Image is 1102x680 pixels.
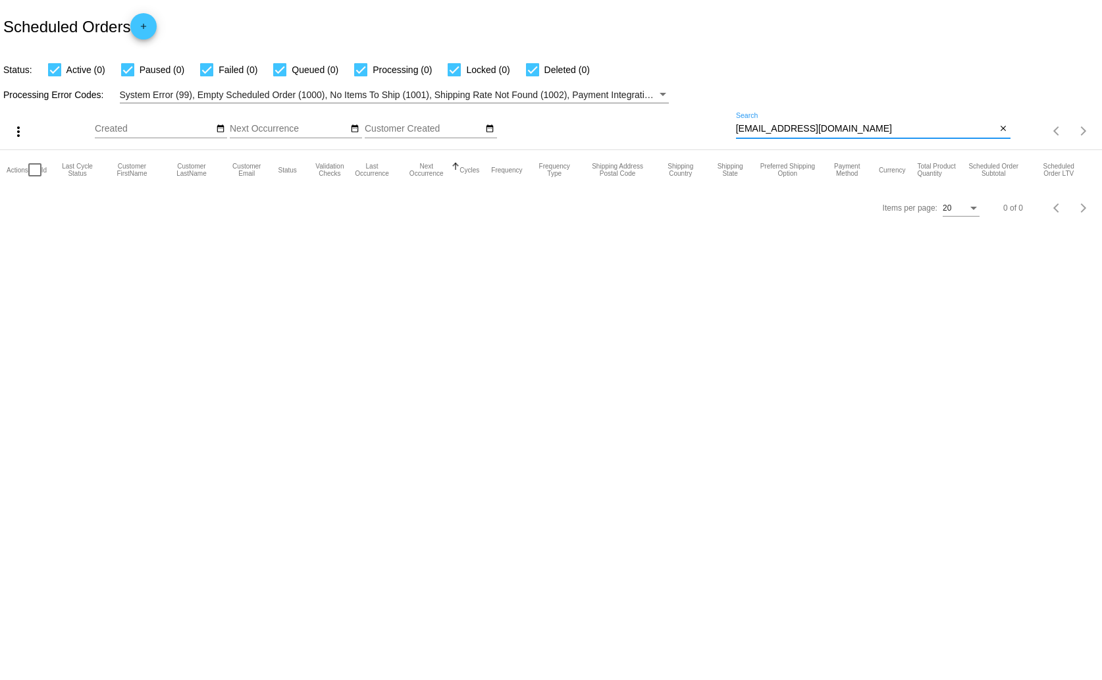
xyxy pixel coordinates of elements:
[11,124,26,140] mat-icon: more_vert
[3,13,157,39] h2: Scheduled Orders
[712,163,748,177] button: Change sorting for ShippingState
[485,124,494,134] mat-icon: date_range
[95,124,213,134] input: Created
[3,65,32,75] span: Status:
[136,22,151,38] mat-icon: add
[1003,203,1023,213] div: 0 of 0
[7,150,28,190] mat-header-cell: Actions
[466,62,510,78] span: Locked (0)
[736,124,997,134] input: Search
[351,163,393,177] button: Change sorting for LastOccurrenceUtc
[1070,195,1097,221] button: Next page
[883,203,937,213] div: Items per page:
[544,62,590,78] span: Deleted (0)
[216,124,225,134] mat-icon: date_range
[535,163,575,177] button: Change sorting for FrequencyType
[999,124,1008,134] mat-icon: close
[660,163,700,177] button: Change sorting for ShippingCountry
[108,163,156,177] button: Change sorting for CustomerFirstName
[405,163,448,177] button: Change sorting for NextOccurrenceUtc
[140,62,184,78] span: Paused (0)
[219,62,257,78] span: Failed (0)
[350,124,359,134] mat-icon: date_range
[278,166,296,174] button: Change sorting for Status
[917,150,965,190] mat-header-cell: Total Product Quantity
[1070,118,1097,144] button: Next page
[997,122,1010,136] button: Clear
[827,163,867,177] button: Change sorting for PaymentMethod.Type
[41,166,47,174] button: Change sorting for Id
[491,166,522,174] button: Change sorting for Frequency
[292,62,338,78] span: Queued (0)
[965,163,1022,177] button: Change sorting for Subtotal
[120,87,669,103] mat-select: Filter by Processing Error Codes
[879,166,906,174] button: Change sorting for CurrencyIso
[373,62,432,78] span: Processing (0)
[309,150,351,190] mat-header-cell: Validation Checks
[66,62,105,78] span: Active (0)
[943,203,951,213] span: 20
[587,163,649,177] button: Change sorting for ShippingPostcode
[227,163,266,177] button: Change sorting for CustomerEmail
[1034,163,1083,177] button: Change sorting for LifetimeValue
[943,204,980,213] mat-select: Items per page:
[1044,118,1070,144] button: Previous page
[230,124,348,134] input: Next Occurrence
[365,124,483,134] input: Customer Created
[3,90,104,100] span: Processing Error Codes:
[168,163,215,177] button: Change sorting for CustomerLastName
[459,166,479,174] button: Change sorting for Cycles
[1044,195,1070,221] button: Previous page
[760,163,815,177] button: Change sorting for PreferredShippingOption
[59,163,96,177] button: Change sorting for LastProcessingCycleId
